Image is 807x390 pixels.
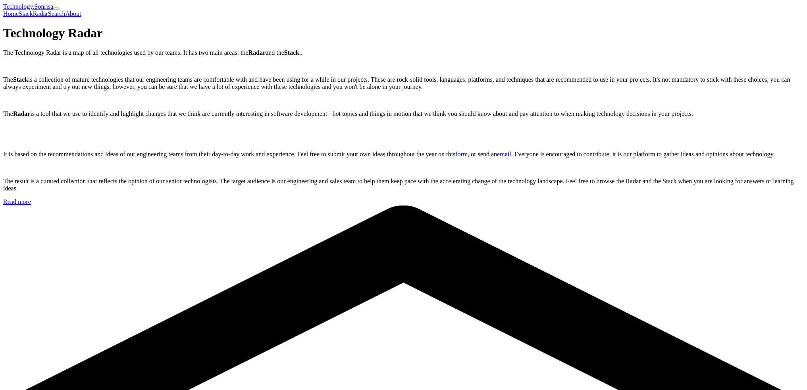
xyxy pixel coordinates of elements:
a: About [65,10,81,17]
strong: Radar [248,49,266,56]
a: email [497,151,511,158]
p: The is a collection of mature technologies that our engineering teams are comfortable with and ha... [3,76,804,90]
p: The Technology Radar is a map of all technologies used by our teams. It has two main areas: the a... [3,49,804,56]
button: Toggle navigation [53,8,60,10]
a: Stack [19,10,33,17]
a: Home [3,10,19,17]
strong: Radar [13,110,31,117]
strong: Stack [13,76,28,83]
strong: Stack [284,49,299,56]
a: Radar [33,10,48,17]
h1: Technology Radar [3,26,804,40]
p: The result is a curated collection that reflects the opinion of our senior technologists. The tar... [3,178,804,192]
a: Technology.Sonrisa [3,3,53,10]
p: It is based on the recommendations and ideas of our engineering teams from their day-to-day work ... [3,151,804,158]
a: Search [48,10,65,17]
a: form [455,151,468,158]
a: Read more [3,198,31,205]
p: The is a tool that we use to identify and highlight changes that we think are currently interesti... [3,110,804,117]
